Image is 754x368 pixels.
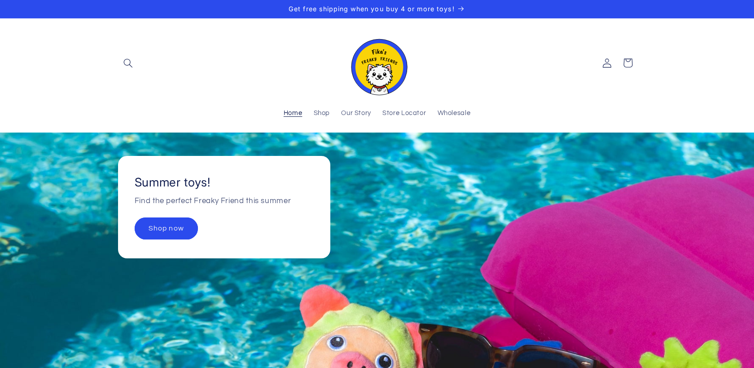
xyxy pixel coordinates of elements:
img: Fika's Freaky Friends [346,31,408,95]
span: Shop [314,109,330,118]
span: Get free shipping when you buy 4 or more toys! [289,5,454,13]
summary: Search [118,53,139,73]
a: Our Story [336,104,377,124]
span: Wholesale [438,109,471,118]
span: Home [284,109,302,118]
a: Shop [308,104,336,124]
span: Store Locator [382,109,426,118]
a: Fika's Freaky Friends [342,27,412,99]
span: Our Story [341,109,371,118]
a: Home [278,104,308,124]
a: Shop now [134,217,197,239]
a: Store Locator [377,104,432,124]
h2: Summer toys! [134,175,210,190]
a: Wholesale [432,104,476,124]
p: Find the perfect Freaky Friend this summer [134,195,290,208]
